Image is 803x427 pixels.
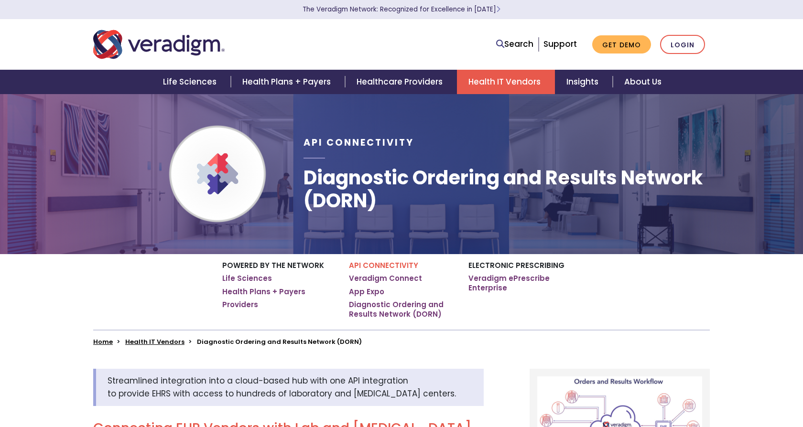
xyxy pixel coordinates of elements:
[468,274,581,292] a: Veradigm ePrescribe Enterprise
[345,70,457,94] a: Healthcare Providers
[613,70,673,94] a: About Us
[108,375,456,399] span: Streamlined integration into a cloud-based hub with one API integration to provide EHRS with acce...
[304,166,710,212] h1: Diagnostic Ordering and Results Network (DORN)
[93,29,225,60] img: Veradigm logo
[349,300,454,319] a: Diagnostic Ordering and Results Network (DORN)
[496,5,500,14] span: Learn More
[349,274,422,283] a: Veradigm Connect
[125,337,184,346] a: Health IT Vendors
[496,38,533,51] a: Search
[660,35,705,54] a: Login
[222,274,272,283] a: Life Sciences
[349,287,384,297] a: App Expo
[152,70,231,94] a: Life Sciences
[555,70,613,94] a: Insights
[303,5,500,14] a: The Veradigm Network: Recognized for Excellence in [DATE]Learn More
[93,337,113,346] a: Home
[222,287,305,297] a: Health Plans + Payers
[231,70,345,94] a: Health Plans + Payers
[457,70,555,94] a: Health IT Vendors
[222,300,258,310] a: Providers
[304,136,414,149] span: API Connectivity
[592,35,651,54] a: Get Demo
[543,38,577,50] a: Support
